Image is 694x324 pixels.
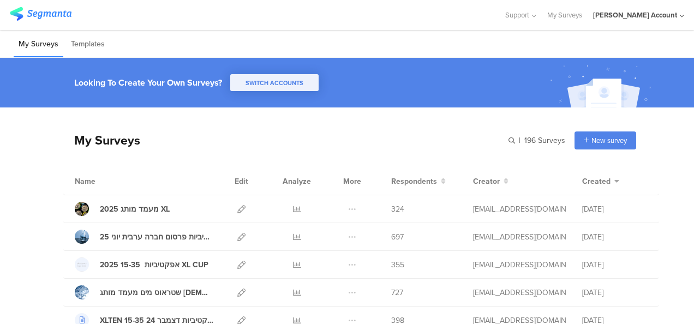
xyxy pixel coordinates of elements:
[63,131,140,149] div: My Surveys
[593,10,677,20] div: [PERSON_NAME] Account
[517,135,522,146] span: |
[75,202,170,216] a: 2025 מעמד מותג XL
[391,287,403,298] span: 727
[75,176,140,187] div: Name
[505,10,529,20] span: Support
[546,61,659,111] img: create_account_image.svg
[582,259,648,271] div: [DATE]
[582,176,611,187] span: Created
[473,176,500,187] span: Creator
[100,203,170,215] div: 2025 מעמד מותג XL
[66,32,110,57] li: Templates
[582,176,619,187] button: Created
[391,176,437,187] span: Respondents
[473,287,566,298] div: odelya@ifocus-r.com
[473,176,508,187] button: Creator
[582,203,648,215] div: [DATE]
[100,259,208,271] div: 2025 אפקטיביות 15-35 XL CUP
[473,259,566,271] div: odelya@ifocus-r.com
[391,231,404,243] span: 697
[230,74,319,91] button: SWITCH ACCOUNTS
[230,167,253,195] div: Edit
[391,259,404,271] span: 355
[14,32,63,57] li: My Surveys
[100,231,213,243] div: שטראוס מים אפקטיביות פרסום חברה ערבית יוני 25
[10,7,71,21] img: segmanta logo
[280,167,313,195] div: Analyze
[391,176,446,187] button: Respondents
[75,285,213,299] a: שטראוס מים מעמד מותג [DEMOGRAPHIC_DATA] ינואר 2025
[473,231,566,243] div: odelya@ifocus-r.com
[591,135,627,146] span: New survey
[100,287,213,298] div: שטראוס מים מעמד מותג ערבים ינואר 2025
[340,167,364,195] div: More
[582,231,648,243] div: [DATE]
[75,230,213,244] a: שטראוס מים אפקטיביות פרסום חברה ערבית יוני 25
[473,203,566,215] div: odelya@ifocus-r.com
[524,135,565,146] span: 196 Surveys
[75,257,208,272] a: 2025 אפקטיביות 15-35 XL CUP
[246,79,303,87] span: SWITCH ACCOUNTS
[582,287,648,298] div: [DATE]
[74,76,222,89] div: Looking To Create Your Own Surveys?
[391,203,404,215] span: 324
